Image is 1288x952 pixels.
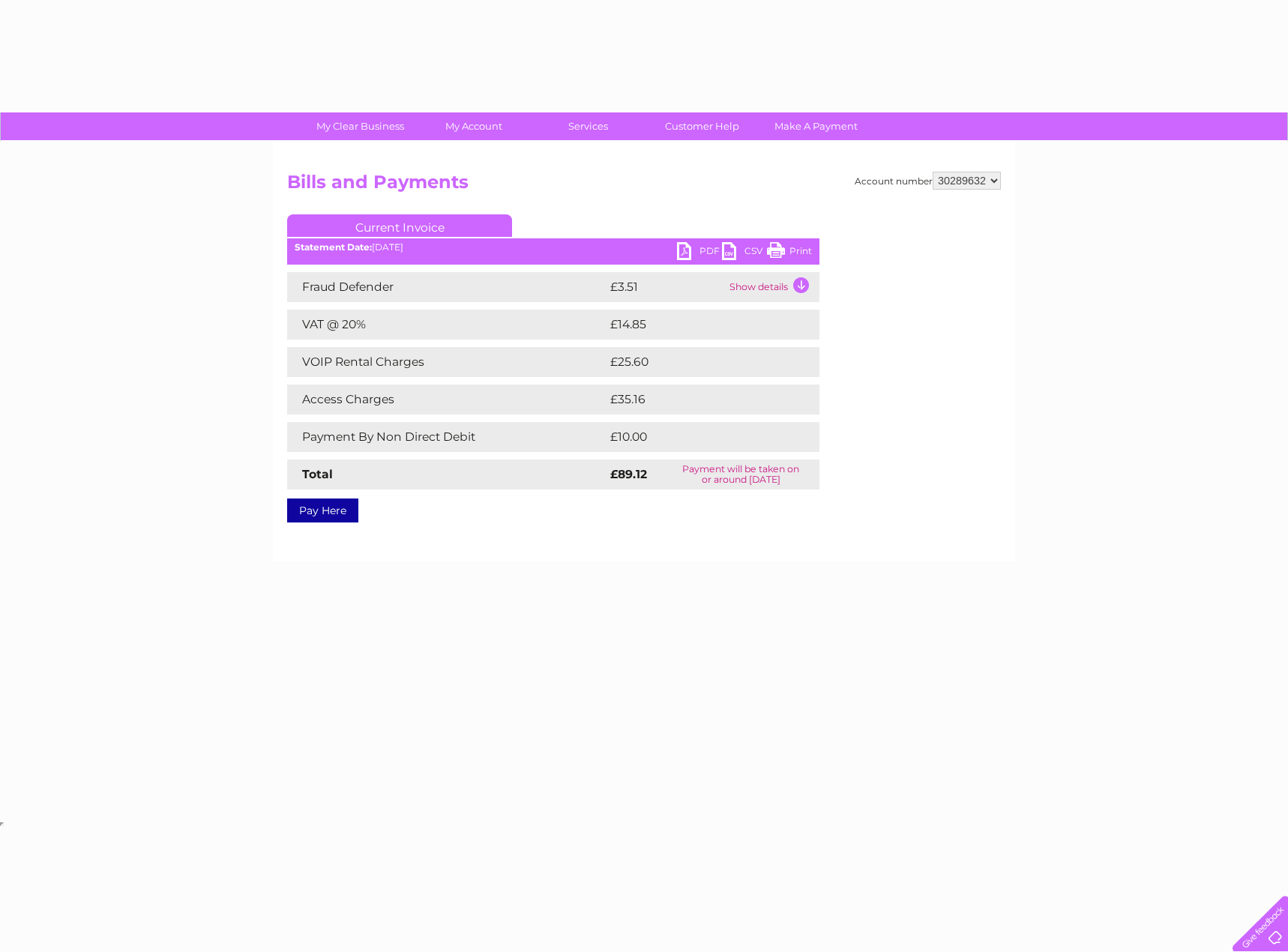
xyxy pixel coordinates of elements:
[640,112,764,140] a: Customer Help
[302,467,333,481] strong: Total
[412,112,536,140] a: My Account
[607,347,789,377] td: £25.60
[610,467,647,481] strong: £89.12
[722,242,767,264] a: CSV
[607,272,726,302] td: £3.51
[287,242,819,253] div: [DATE]
[662,460,819,489] td: Payment will be taken on or around [DATE]
[855,172,1001,190] div: Account number
[754,112,878,140] a: Make A Payment
[287,272,607,302] td: Fraud Defender
[767,242,812,264] a: Print
[287,385,607,415] td: Access Charges
[607,422,789,452] td: £10.00
[287,422,607,452] td: Payment By Non Direct Debit
[726,272,819,302] td: Show details
[295,241,372,253] b: Statement Date:
[677,242,722,264] a: PDF
[287,172,1001,200] h2: Bills and Payments
[607,385,788,415] td: £35.16
[526,112,650,140] a: Services
[287,347,607,377] td: VOIP Rental Charges
[287,310,607,340] td: VAT @ 20%
[607,310,788,340] td: £14.85
[287,498,358,522] a: Pay Here
[287,214,512,237] a: Current Invoice
[298,112,422,140] a: My Clear Business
